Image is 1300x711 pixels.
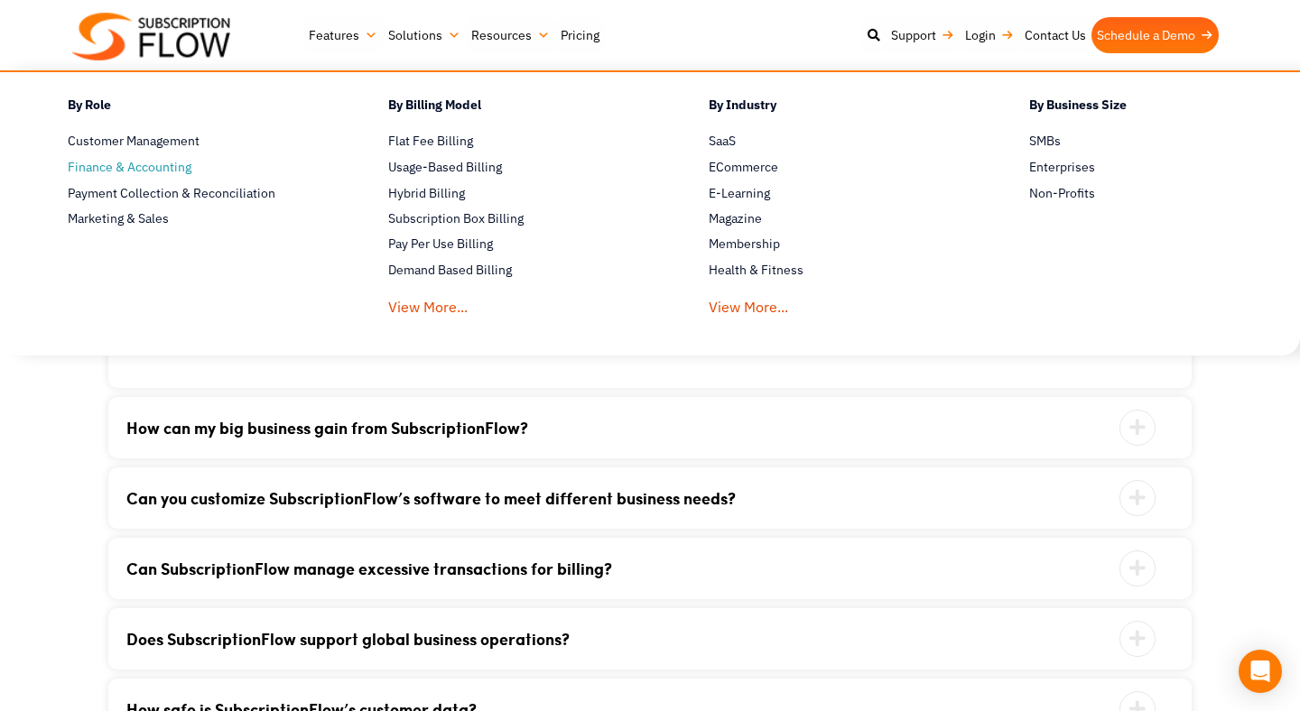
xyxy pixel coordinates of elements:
[709,234,966,255] a: Membership
[1019,17,1091,53] a: Contact Us
[388,209,524,228] span: Subscription Box Billing
[709,286,788,319] a: View More...
[72,13,230,60] img: Subscriptionflow
[68,156,325,178] a: Finance & Accounting
[466,17,555,53] a: Resources
[886,17,960,53] a: Support
[388,156,645,178] a: Usage-Based Billing
[383,17,466,53] a: Solutions
[68,95,325,121] h4: By Role
[68,208,325,230] a: Marketing & Sales
[68,158,191,177] span: Finance & Accounting
[709,130,966,152] a: SaaS
[388,286,468,319] a: View More...
[68,184,275,203] span: Payment Collection & Reconciliation
[709,132,736,151] span: SaaS
[388,130,645,152] a: Flat Fee Billing
[555,17,605,53] a: Pricing
[126,490,1128,506] a: Can you customize SubscriptionFlow’s software to meet different business needs?
[709,184,770,203] span: E-Learning
[709,208,966,230] a: Magazine
[1029,184,1095,203] span: Non-Profits
[126,420,1128,436] a: How can my big business gain from SubscriptionFlow?
[388,95,645,121] h4: By Billing Model
[1239,650,1282,693] div: Open Intercom Messenger
[709,95,966,121] h4: By Industry
[68,130,325,152] a: Customer Management
[1029,132,1061,151] span: SMBs
[1029,130,1286,152] a: SMBs
[960,17,1019,53] a: Login
[388,182,645,204] a: Hybrid Billing
[1029,95,1286,121] h4: By Business Size
[709,158,778,177] span: ECommerce
[303,17,383,53] a: Features
[68,182,325,204] a: Payment Collection & Reconciliation
[1029,182,1286,204] a: Non-Profits
[68,132,200,151] span: Customer Management
[388,158,502,177] span: Usage-Based Billing
[388,208,645,230] a: Subscription Box Billing
[388,184,465,203] span: Hybrid Billing
[1029,158,1095,177] span: Enterprises
[1029,156,1286,178] a: Enterprises
[68,209,169,228] span: Marketing & Sales
[1091,17,1219,53] a: Schedule a Demo
[388,260,645,282] a: Demand Based Billing
[709,182,966,204] a: E-Learning
[388,234,645,255] a: Pay Per Use Billing
[709,260,966,282] a: Health & Fitness
[709,156,966,178] a: ECommerce
[126,631,1128,647] a: Does SubscriptionFlow support global business operations?
[126,560,1128,577] a: Can SubscriptionFlow manage excessive transactions for billing?
[388,132,473,151] span: Flat Fee Billing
